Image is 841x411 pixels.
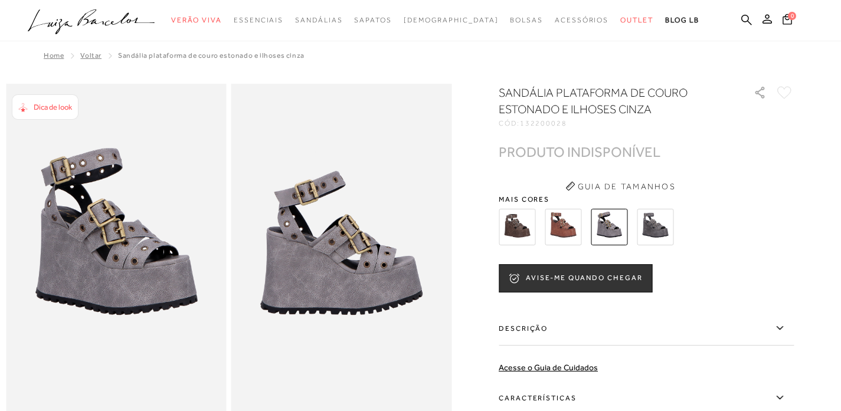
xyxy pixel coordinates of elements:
[404,9,499,31] a: noSubCategoriesText
[510,9,543,31] a: noSubCategoriesText
[665,9,699,31] a: BLOG LB
[44,51,64,60] a: Home
[295,9,342,31] a: noSubCategoriesText
[637,209,673,245] img: SANDÁLIA PLATAFORMA DE COURO ESTONADO E ILHOSES PRETO
[499,311,794,346] label: Descrição
[171,16,222,24] span: Verão Viva
[34,103,72,111] span: Dica de look
[171,9,222,31] a: noSubCategoriesText
[234,16,283,24] span: Essenciais
[404,16,499,24] span: [DEMOGRAPHIC_DATA]
[555,9,608,31] a: noSubCategoriesText
[499,84,720,117] h1: SANDÁLIA PLATAFORMA DE COURO ESTONADO E ILHOSES CINZA
[499,196,794,203] span: Mais cores
[499,209,535,245] img: SANDÁLIA PLATAFORMA DE COURO ESTONADO E ILHOSES CAFÉ
[499,146,660,158] div: PRODUTO INDISPONÍVEL
[295,16,342,24] span: Sandálias
[499,264,652,292] button: AVISE-ME QUANDO CHEGAR
[591,209,627,245] img: SANDÁLIA PLATAFORMA DE COURO ESTONADO E ILHOSES CINZA
[234,9,283,31] a: noSubCategoriesText
[80,51,102,60] a: Voltar
[561,177,679,196] button: Guia de Tamanhos
[118,51,305,60] span: SANDÁLIA PLATAFORMA DE COURO ESTONADO E ILHOSES CINZA
[620,16,653,24] span: Outlet
[555,16,608,24] span: Acessórios
[354,9,391,31] a: noSubCategoriesText
[545,209,581,245] img: SANDÁLIA PLATAFORMA DE COURO ESTONADO E ILHOSES CARAMELO
[788,12,796,20] span: 0
[499,363,598,372] a: Acesse o Guia de Cuidados
[499,120,735,127] div: CÓD:
[354,16,391,24] span: Sapatos
[520,119,567,127] span: 132200028
[665,16,699,24] span: BLOG LB
[779,13,796,29] button: 0
[620,9,653,31] a: noSubCategoriesText
[510,16,543,24] span: Bolsas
